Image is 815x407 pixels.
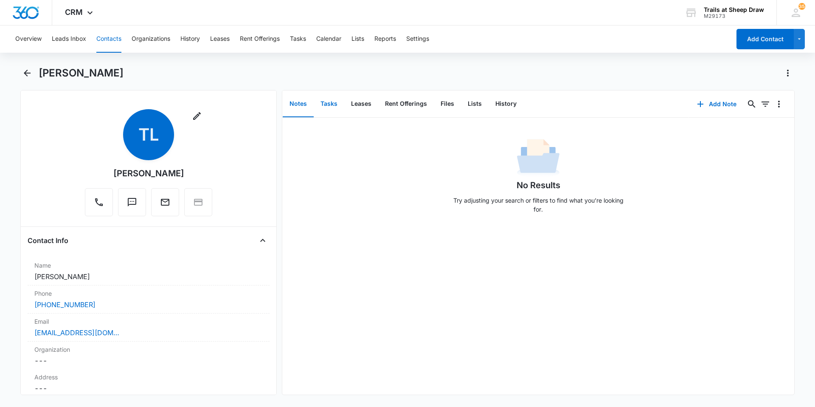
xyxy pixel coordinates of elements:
[118,188,146,216] button: Text
[798,3,805,10] div: notifications count
[28,257,270,285] div: Name[PERSON_NAME]
[132,25,170,53] button: Organizations
[34,356,263,366] dd: ---
[736,29,794,49] button: Add Contact
[113,167,184,180] div: [PERSON_NAME]
[798,3,805,10] span: 35
[406,25,429,53] button: Settings
[180,25,200,53] button: History
[20,66,34,80] button: Back
[34,289,263,298] label: Phone
[210,25,230,53] button: Leases
[34,317,263,326] label: Email
[314,91,344,117] button: Tasks
[15,25,42,53] button: Overview
[759,97,772,111] button: Filters
[34,383,263,393] dd: ---
[283,91,314,117] button: Notes
[151,201,179,209] a: Email
[374,25,396,53] button: Reports
[123,109,174,160] span: TL
[461,91,489,117] button: Lists
[351,25,364,53] button: Lists
[772,97,786,111] button: Overflow Menu
[489,91,523,117] button: History
[52,25,86,53] button: Leads Inbox
[517,136,559,179] img: No Data
[34,271,263,282] dd: [PERSON_NAME]
[378,91,434,117] button: Rent Offerings
[96,25,121,53] button: Contacts
[781,66,795,80] button: Actions
[28,235,68,246] h4: Contact Info
[290,25,306,53] button: Tasks
[34,328,119,338] a: [EMAIL_ADDRESS][DOMAIN_NAME]
[34,261,263,270] label: Name
[118,201,146,209] a: Text
[704,6,764,13] div: account name
[745,97,759,111] button: Search...
[85,201,113,209] a: Call
[240,25,280,53] button: Rent Offerings
[34,345,263,354] label: Organization
[39,67,124,79] h1: [PERSON_NAME]
[28,285,270,314] div: Phone[PHONE_NUMBER]
[28,369,270,397] div: Address---
[28,314,270,342] div: Email[EMAIL_ADDRESS][DOMAIN_NAME]
[34,300,96,310] a: [PHONE_NUMBER]
[256,234,270,247] button: Close
[517,179,560,192] h1: No Results
[434,91,461,117] button: Files
[34,373,263,382] label: Address
[28,342,270,369] div: Organization---
[344,91,378,117] button: Leases
[689,94,745,114] button: Add Note
[65,8,83,17] span: CRM
[449,196,627,214] p: Try adjusting your search or filters to find what you’re looking for.
[704,13,764,19] div: account id
[316,25,341,53] button: Calendar
[151,188,179,216] button: Email
[85,188,113,216] button: Call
